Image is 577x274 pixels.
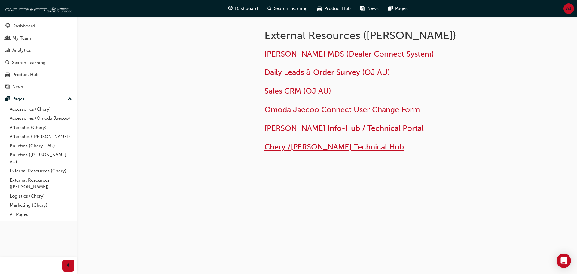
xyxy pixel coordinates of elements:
div: Dashboard [12,23,35,29]
a: Accessories (Omoda Jaecoo) [7,114,74,123]
button: Pages [2,94,74,105]
span: people-icon [5,36,10,41]
a: Aftersales (Chery) [7,123,74,132]
div: Open Intercom Messenger [557,254,571,268]
div: News [12,84,24,91]
a: Product Hub [2,69,74,80]
a: External Resources ([PERSON_NAME]) [7,176,74,192]
span: News [367,5,379,12]
span: search-icon [5,60,10,66]
a: Accessories (Chery) [7,105,74,114]
a: pages-iconPages [383,2,412,15]
span: guage-icon [5,23,10,29]
a: [PERSON_NAME] MDS (Dealer Connect System) [264,49,434,59]
span: news-icon [360,5,365,12]
a: Aftersales ([PERSON_NAME]) [7,132,74,141]
a: news-iconNews [356,2,383,15]
span: news-icon [5,85,10,90]
span: pages-icon [5,97,10,102]
button: AJ [563,3,574,14]
a: Marketing (Chery) [7,201,74,210]
h1: External Resources ([PERSON_NAME]) [264,29,462,42]
a: [PERSON_NAME] Info-Hub / Technical Portal [264,124,424,133]
div: Analytics [12,47,31,54]
a: search-iconSearch Learning [263,2,313,15]
a: Chery /[PERSON_NAME] Technical Hub [264,142,404,152]
div: Pages [12,96,25,103]
span: car-icon [317,5,322,12]
a: Sales CRM (OJ AU) [264,86,331,96]
span: pages-icon [388,5,393,12]
span: Search Learning [274,5,308,12]
span: Product Hub [324,5,351,12]
a: News [2,82,74,93]
div: My Team [12,35,31,42]
a: Omoda Jaecoo Connect User Change Form [264,105,420,114]
button: DashboardMy TeamAnalyticsSearch LearningProduct HubNews [2,19,74,94]
img: oneconnect [3,2,72,14]
span: Dashboard [235,5,258,12]
a: Analytics [2,45,74,56]
a: External Resources (Chery) [7,166,74,176]
span: up-icon [68,95,72,103]
span: search-icon [267,5,272,12]
span: chart-icon [5,48,10,53]
a: car-iconProduct Hub [313,2,356,15]
a: Bulletins (Chery - AU) [7,141,74,151]
span: guage-icon [228,5,233,12]
div: Search Learning [12,59,46,66]
a: My Team [2,33,74,44]
span: AJ [566,5,571,12]
span: prev-icon [66,262,71,269]
a: Logistics (Chery) [7,192,74,201]
a: Daily Leads & Order Survey (OJ AU) [264,68,390,77]
a: Bulletins ([PERSON_NAME] - AU) [7,150,74,166]
span: Pages [395,5,408,12]
a: guage-iconDashboard [223,2,263,15]
span: car-icon [5,72,10,78]
div: Product Hub [12,71,39,78]
a: Dashboard [2,20,74,32]
a: Search Learning [2,57,74,68]
a: All Pages [7,210,74,219]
